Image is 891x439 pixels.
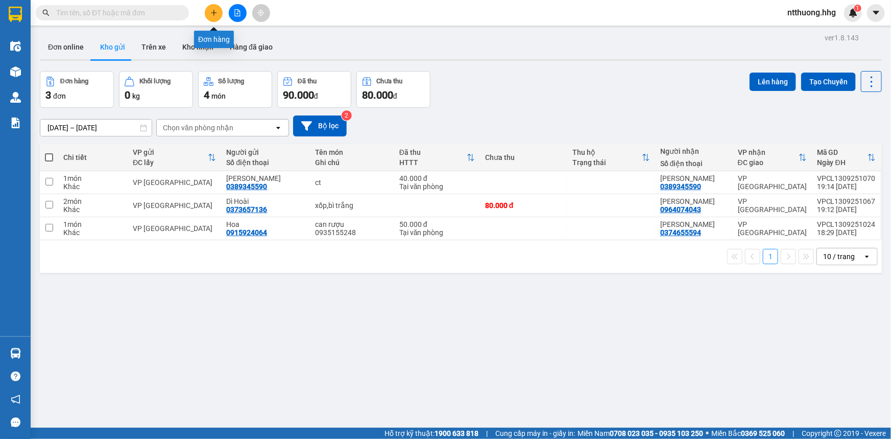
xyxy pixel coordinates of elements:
div: VPCL1309251067 [817,197,876,205]
div: Hoa [226,220,305,228]
button: Tạo Chuyến [801,73,856,91]
div: Dì Hoài [226,197,305,205]
img: icon-new-feature [849,8,858,17]
div: ver 1.8.143 [825,32,859,43]
span: 80.000 [362,89,393,101]
div: 0964074043 [660,205,701,214]
span: 42 [PERSON_NAME] - Vinh - [GEOGRAPHIC_DATA] [46,34,134,53]
strong: PHIẾU GỬI HÀNG [49,55,132,66]
div: ĐC giao [738,158,799,167]
button: plus [205,4,223,22]
div: Anh Huy [660,197,728,205]
button: Kho nhận [174,35,222,59]
div: 0374655594 [660,228,701,237]
button: aim [252,4,270,22]
th: Toggle SortBy [394,144,480,171]
span: plus [210,9,218,16]
button: Đơn hàng3đơn [40,71,114,108]
button: Lên hàng [750,73,796,91]
span: | [792,428,794,439]
div: can rượu [315,220,389,228]
div: 2 món [63,197,123,205]
button: Đã thu90.000đ [277,71,351,108]
span: VPCL1309251070 [142,38,215,49]
button: Số lượng4món [198,71,272,108]
div: Đã thu [399,148,467,156]
button: Khối lượng0kg [119,71,193,108]
div: Tên món [315,148,389,156]
button: caret-down [867,4,885,22]
div: Đã thu [298,78,317,85]
span: question-circle [11,372,20,381]
button: 1 [763,249,778,264]
img: logo-vxr [9,7,22,22]
div: Số lượng [219,78,245,85]
span: đơn [53,92,66,100]
img: warehouse-icon [10,66,21,77]
div: xốp,bì trắng [315,201,389,210]
div: VP [GEOGRAPHIC_DATA] [133,178,216,187]
strong: HÃNG XE HẢI HOÀNG GIA [58,10,123,32]
span: 4 [204,89,209,101]
span: | [486,428,488,439]
div: Mã GD [817,148,868,156]
div: Chọn văn phòng nhận [163,123,233,133]
button: Trên xe [133,35,174,59]
div: 50.000 đ [399,220,475,228]
div: ct [315,178,389,187]
th: Toggle SortBy [733,144,812,171]
span: ⚪️ [706,431,709,435]
div: Số điện thoại [660,159,728,168]
div: 0389345590 [660,182,701,191]
div: HTTT [399,158,467,167]
span: kg [132,92,140,100]
div: Khối lượng [139,78,171,85]
div: Như Quỳnh [660,174,728,182]
span: 1 [856,5,859,12]
span: đ [393,92,397,100]
th: Toggle SortBy [128,144,221,171]
div: 0373657136 [226,205,267,214]
div: Khác [63,228,123,237]
div: 18:29 [DATE] [817,228,876,237]
div: 0915924064 [226,228,267,237]
div: 10 / trang [823,251,855,262]
div: ĐC lấy [133,158,208,167]
div: Chưa thu [485,153,562,161]
div: Khác [63,182,123,191]
div: VP gửi [133,148,208,156]
span: Cung cấp máy in - giấy in: [495,428,575,439]
div: Đơn hàng [60,78,88,85]
button: Bộ lọc [293,115,347,136]
div: Trạng thái [572,158,641,167]
div: 1 món [63,220,123,228]
strong: Hotline : [PHONE_NUMBER] - [PHONE_NUMBER] [43,68,137,84]
div: VP [GEOGRAPHIC_DATA] [133,201,216,210]
div: 1 món [63,174,123,182]
div: Tại văn phòng [399,182,475,191]
img: warehouse-icon [10,92,21,103]
span: copyright [834,430,841,437]
div: VP [GEOGRAPHIC_DATA] [738,197,807,214]
span: file-add [234,9,241,16]
span: aim [257,9,264,16]
strong: 0708 023 035 - 0935 103 250 [610,429,703,437]
div: VP [GEOGRAPHIC_DATA] [133,224,216,233]
span: Hỗ trợ kỹ thuật: [384,428,478,439]
div: Khác [63,205,123,214]
div: Ngày ĐH [817,158,868,167]
div: Chưa thu [377,78,403,85]
span: Miền Nam [577,428,703,439]
button: Chưa thu80.000đ [356,71,430,108]
span: 3 [45,89,51,101]
div: 80.000 đ [485,201,562,210]
button: Đơn online [40,35,92,59]
button: file-add [229,4,247,22]
div: VPCL1309251024 [817,220,876,228]
span: đ [314,92,318,100]
img: warehouse-icon [10,348,21,359]
svg: open [863,252,871,261]
th: Toggle SortBy [812,144,881,171]
div: Số điện thoại [226,158,305,167]
div: 19:12 [DATE] [817,205,876,214]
